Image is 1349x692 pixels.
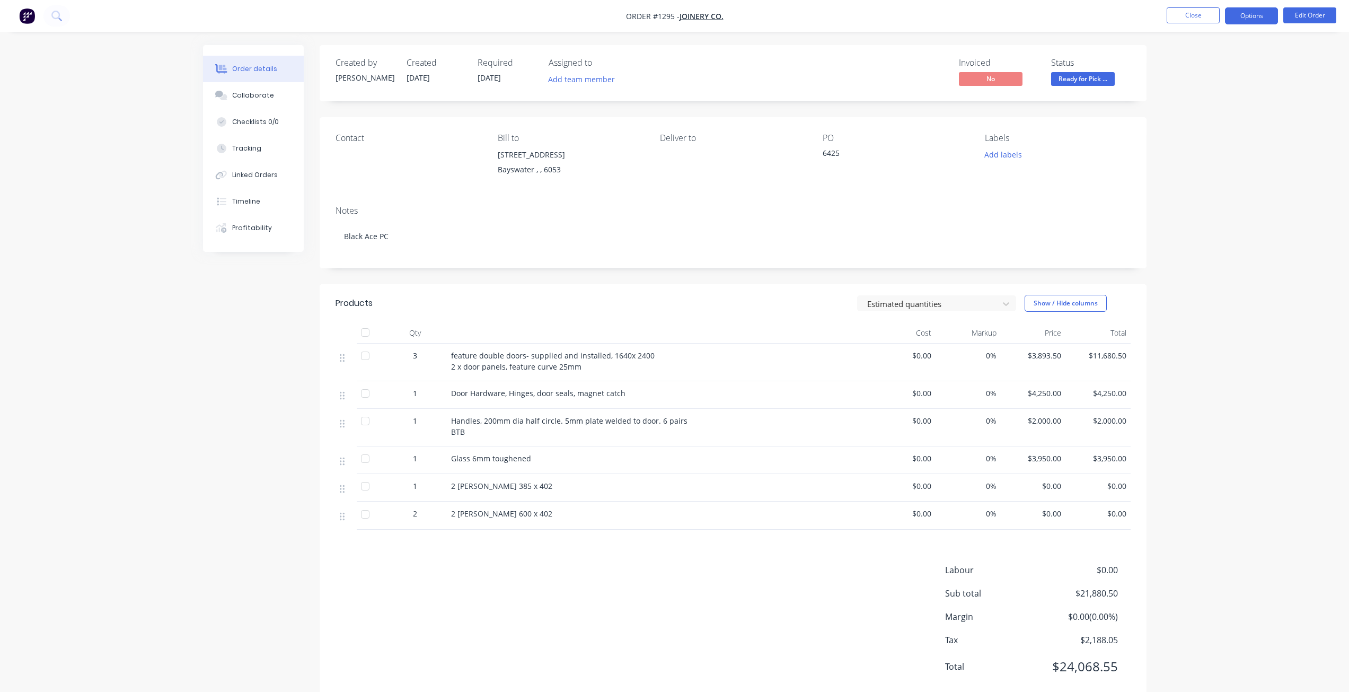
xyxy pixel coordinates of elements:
[1039,564,1117,576] span: $0.00
[19,8,35,24] img: Factory
[1005,415,1062,426] span: $2,000.00
[232,144,261,153] div: Tracking
[940,508,997,519] span: 0%
[1070,388,1126,399] span: $4,250.00
[451,453,531,463] span: Glass 6mm toughened
[626,11,680,21] span: Order #1295 -
[1051,58,1131,68] div: Status
[875,453,932,464] span: $0.00
[383,322,447,344] div: Qty
[979,147,1028,162] button: Add labels
[498,133,643,143] div: Bill to
[413,480,417,492] span: 1
[660,133,805,143] div: Deliver to
[549,58,655,68] div: Assigned to
[945,564,1039,576] span: Labour
[203,82,304,109] button: Collaborate
[336,297,373,310] div: Products
[1005,508,1062,519] span: $0.00
[945,660,1039,673] span: Total
[451,388,625,398] span: Door Hardware, Hinges, door seals, magnet catch
[232,223,272,233] div: Profitability
[336,206,1131,216] div: Notes
[203,188,304,215] button: Timeline
[985,133,1130,143] div: Labels
[451,351,655,372] span: feature double doors- supplied and installed, 1640x 2400 2 x door panels, feature curve 25mm
[413,350,417,361] span: 3
[1039,634,1117,646] span: $2,188.05
[549,72,621,86] button: Add team member
[498,147,643,162] div: [STREET_ADDRESS]
[1225,7,1278,24] button: Options
[413,388,417,399] span: 1
[1283,7,1336,23] button: Edit Order
[203,56,304,82] button: Order details
[232,64,277,74] div: Order details
[203,135,304,162] button: Tracking
[936,322,1001,344] div: Markup
[203,215,304,241] button: Profitability
[1051,72,1115,88] button: Ready for Pick ...
[940,350,997,361] span: 0%
[1070,415,1126,426] span: $2,000.00
[451,509,552,519] span: 2 [PERSON_NAME] 600 x 402
[498,147,643,181] div: [STREET_ADDRESS]Bayswater , , 6053
[680,11,724,21] a: Joinery Co.
[1005,480,1062,492] span: $0.00
[940,480,997,492] span: 0%
[232,91,274,100] div: Collaborate
[1070,350,1126,361] span: $11,680.50
[959,72,1022,85] span: No
[336,72,394,83] div: [PERSON_NAME]
[498,162,643,177] div: Bayswater , , 6053
[1005,453,1062,464] span: $3,950.00
[871,322,936,344] div: Cost
[336,220,1131,252] div: Black Ace PC
[413,453,417,464] span: 1
[875,415,932,426] span: $0.00
[1070,480,1126,492] span: $0.00
[232,170,278,180] div: Linked Orders
[451,481,552,491] span: 2 [PERSON_NAME] 385 x 402
[1070,508,1126,519] span: $0.00
[1039,657,1117,676] span: $24,068.55
[1039,587,1117,600] span: $21,880.50
[336,58,394,68] div: Created by
[875,480,932,492] span: $0.00
[940,415,997,426] span: 0%
[959,58,1038,68] div: Invoiced
[232,197,260,206] div: Timeline
[542,72,620,86] button: Add team member
[413,508,417,519] span: 2
[1167,7,1220,23] button: Close
[875,388,932,399] span: $0.00
[1001,322,1066,344] div: Price
[413,415,417,426] span: 1
[1025,295,1107,312] button: Show / Hide columns
[823,147,955,162] div: 6425
[203,109,304,135] button: Checklists 0/0
[478,58,536,68] div: Required
[1070,453,1126,464] span: $3,950.00
[940,453,997,464] span: 0%
[1065,322,1131,344] div: Total
[407,58,465,68] div: Created
[945,634,1039,646] span: Tax
[203,162,304,188] button: Linked Orders
[1005,350,1062,361] span: $3,893.50
[1051,72,1115,85] span: Ready for Pick ...
[1039,610,1117,623] span: $0.00 ( 0.00 %)
[875,508,932,519] span: $0.00
[478,73,501,83] span: [DATE]
[232,117,279,127] div: Checklists 0/0
[336,133,481,143] div: Contact
[940,388,997,399] span: 0%
[823,133,968,143] div: PO
[1005,388,1062,399] span: $4,250.00
[945,587,1039,600] span: Sub total
[407,73,430,83] span: [DATE]
[875,350,932,361] span: $0.00
[451,416,687,437] span: Handles, 200mm dia half circle. 5mm plate welded to door. 6 pairs BTB
[945,610,1039,623] span: Margin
